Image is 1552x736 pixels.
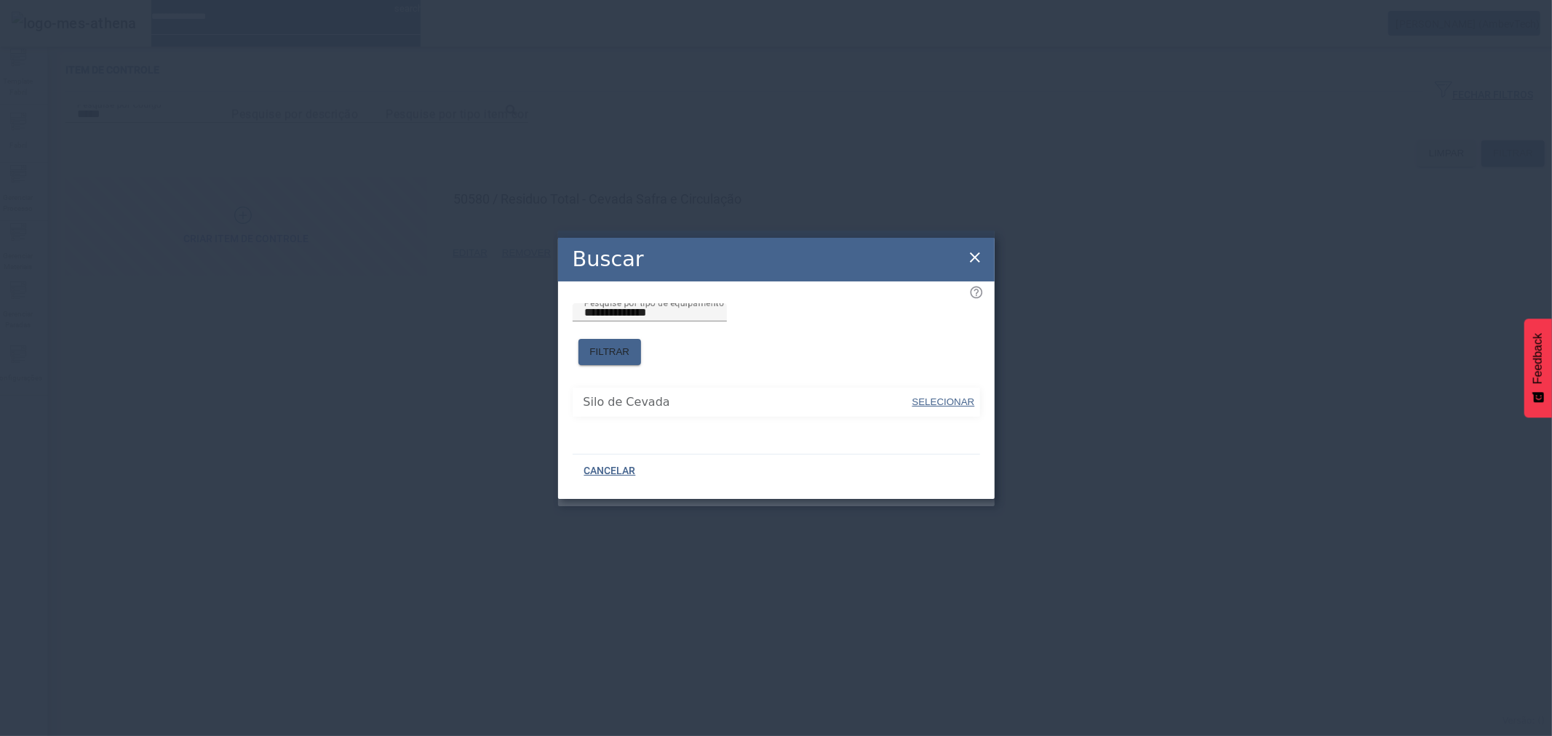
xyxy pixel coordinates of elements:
[590,345,630,359] span: FILTRAR
[584,464,636,479] span: CANCELAR
[910,389,976,415] button: SELECIONAR
[578,339,642,365] button: FILTRAR
[584,297,724,308] mat-label: Pesquise por tipo de equipamento
[912,396,975,407] span: SELECIONAR
[573,244,644,275] h2: Buscar
[584,393,911,411] span: Silo de Cevada
[1524,319,1552,417] button: Feedback - Mostrar pesquisa
[1532,333,1545,384] span: Feedback
[573,458,648,484] button: CANCELAR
